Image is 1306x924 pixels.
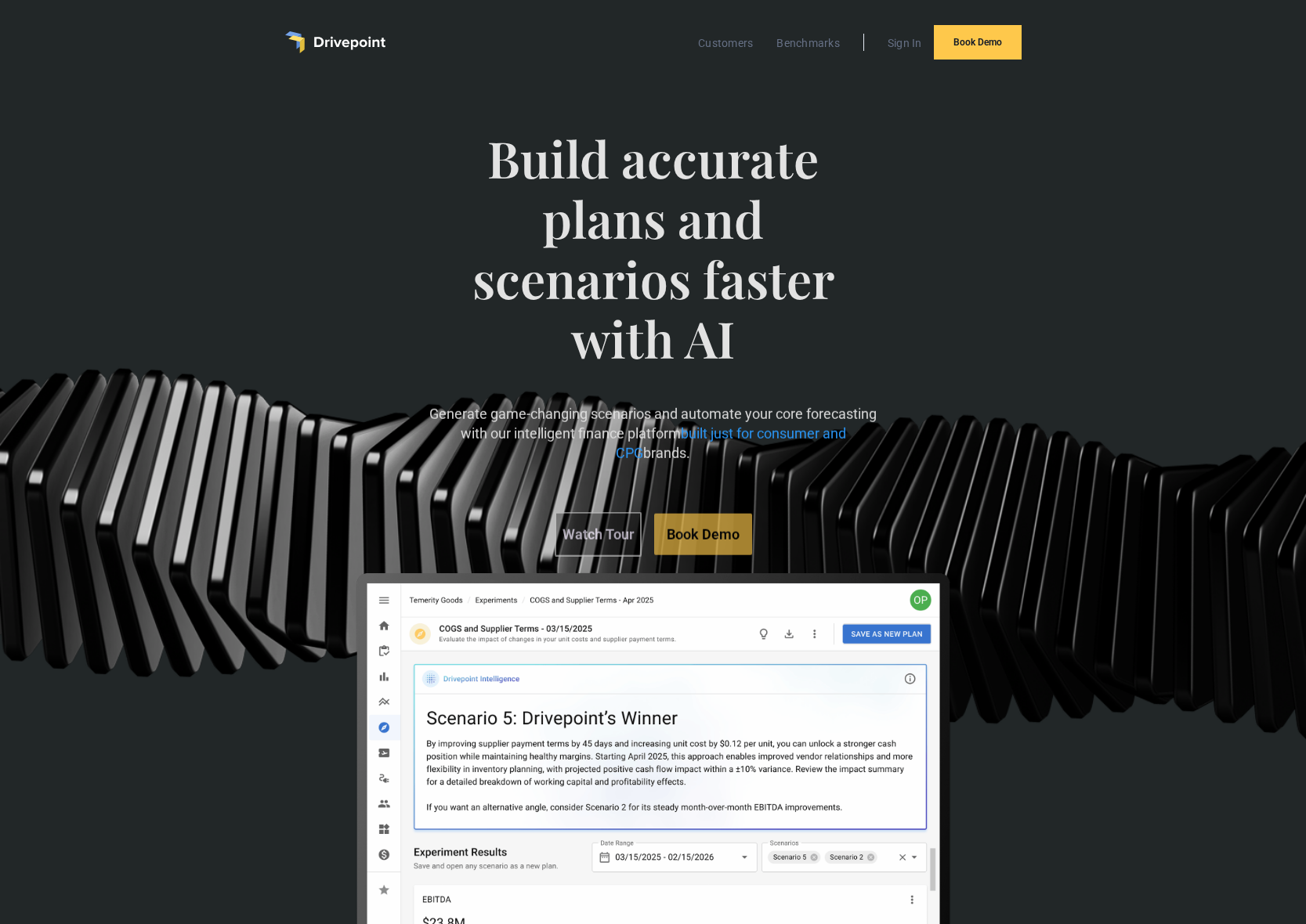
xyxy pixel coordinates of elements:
[429,404,877,464] p: Generate game-changing scenarios and automate your core forecasting with our intelligent finance ...
[429,128,877,400] span: Build accurate plans and scenarios faster with AI
[880,33,930,53] a: Sign In
[934,25,1022,60] a: Book Demo
[769,33,848,53] a: Benchmarks
[285,31,385,53] a: home
[616,425,846,461] span: built just for consumer and CPG
[690,33,761,53] a: Customers
[555,511,642,556] a: Watch Tour
[654,513,752,554] a: Book Demo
